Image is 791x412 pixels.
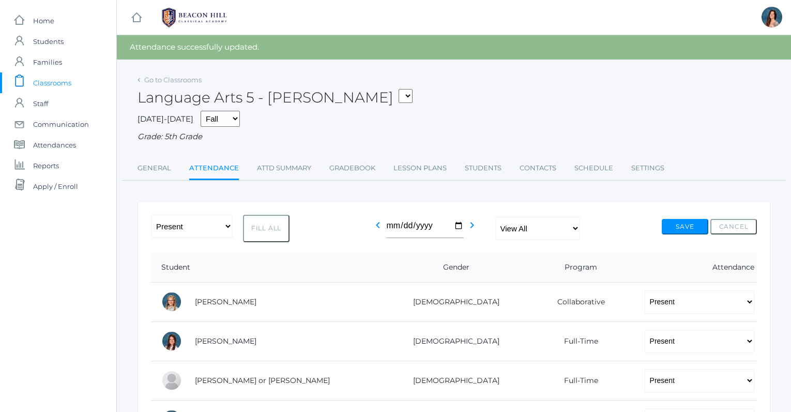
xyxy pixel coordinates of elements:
[662,219,708,234] button: Save
[520,321,634,361] td: Full-Time
[33,31,64,52] span: Students
[710,219,757,234] button: Cancel
[33,155,59,176] span: Reports
[465,158,501,179] a: Students
[138,90,413,106] h2: Language Arts 5 - [PERSON_NAME]
[189,158,239,180] a: Attendance
[33,52,62,72] span: Families
[144,76,202,84] a: Go to Classrooms
[195,376,330,385] a: [PERSON_NAME] or [PERSON_NAME]
[385,282,520,321] td: [DEMOGRAPHIC_DATA]
[385,361,520,400] td: [DEMOGRAPHIC_DATA]
[195,297,256,306] a: [PERSON_NAME]
[372,224,384,233] a: chevron_left
[466,224,478,233] a: chevron_right
[161,331,182,351] div: Grace Carpenter
[520,282,634,321] td: Collaborative
[138,114,193,124] span: [DATE]-[DATE]
[520,158,556,179] a: Contacts
[762,7,782,27] div: Rebecca Salazar
[393,158,447,179] a: Lesson Plans
[372,219,384,231] i: chevron_left
[385,321,520,361] td: [DEMOGRAPHIC_DATA]
[161,291,182,312] div: Paige Albanese
[329,158,375,179] a: Gradebook
[33,10,54,31] span: Home
[243,215,290,242] button: Fill All
[138,158,171,179] a: General
[574,158,613,179] a: Schedule
[520,253,634,283] th: Program
[33,135,76,155] span: Attendances
[634,253,757,283] th: Attendance
[117,35,791,60] div: Attendance successfully updated.
[33,72,71,93] span: Classrooms
[195,336,256,346] a: [PERSON_NAME]
[161,370,182,391] div: Thomas or Tom Cope
[520,361,634,400] td: Full-Time
[466,219,478,231] i: chevron_right
[631,158,664,179] a: Settings
[257,158,311,179] a: Attd Summary
[151,253,385,283] th: Student
[385,253,520,283] th: Gender
[33,93,48,114] span: Staff
[138,131,770,143] div: Grade: 5th Grade
[33,114,89,135] span: Communication
[156,5,233,31] img: 1_BHCALogos-05.png
[33,176,78,197] span: Apply / Enroll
